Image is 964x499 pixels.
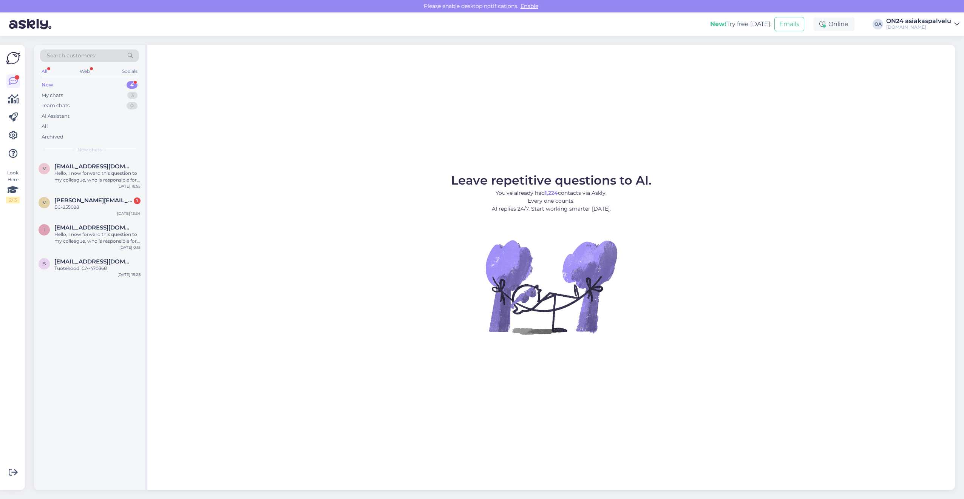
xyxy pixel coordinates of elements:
[6,51,20,65] img: Askly Logo
[54,231,141,245] div: Hello, I now forward this question to my colleague, who is responsible for this. The reply will b...
[451,189,652,213] p: You’ve already had contacts via Askly. Every one counts. AI replies 24/7. Start working smarter [...
[54,197,133,204] span: marianne.roiha@gmail.com
[134,197,141,204] div: 1
[117,211,141,216] div: [DATE] 13:34
[886,18,951,24] div: ON24 asiakaspalvelu
[710,20,726,28] b: New!
[40,66,49,76] div: All
[42,102,70,109] div: Team chats
[117,183,141,189] div: [DATE] 18:55
[42,123,48,130] div: All
[813,17,854,31] div: Online
[54,265,141,272] div: Tuotekoodi CA-470368
[54,258,133,265] span: sirpa_123@outlook.com
[47,52,95,60] span: Search customers
[518,3,541,9] span: Enable
[451,173,652,188] span: Leave repetitive questions to AI.
[42,133,63,141] div: Archived
[78,66,91,76] div: Web
[42,166,46,171] span: m
[42,81,53,89] div: New
[43,227,45,233] span: i
[873,19,883,29] div: OA
[127,102,137,109] div: 0
[120,66,139,76] div: Socials
[6,169,20,203] div: Look Here
[127,81,137,89] div: 4
[710,20,771,29] div: Try free [DATE]:
[6,197,20,203] div: 2 / 3
[886,18,959,30] a: ON24 asiakaspalvelu[DOMAIN_NAME]
[42,200,46,205] span: m
[774,17,804,31] button: Emails
[545,189,558,196] b: 1,224
[127,92,137,99] div: 3
[54,204,141,211] div: EC-255028
[117,272,141,277] div: [DATE] 15:28
[54,224,133,231] span: istoda.tursunova95@gmail.com
[54,170,141,183] div: Hello, I now forward this question to my colleague, who is responsible for this. The reply will b...
[77,146,102,153] span: New chats
[886,24,951,30] div: [DOMAIN_NAME]
[54,163,133,170] span: minna.kaisa.ruokamo@gmail.com
[43,261,46,266] span: s
[42,92,63,99] div: My chats
[483,219,619,355] img: No Chat active
[42,112,70,120] div: AI Assistant
[119,245,141,250] div: [DATE] 0:15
